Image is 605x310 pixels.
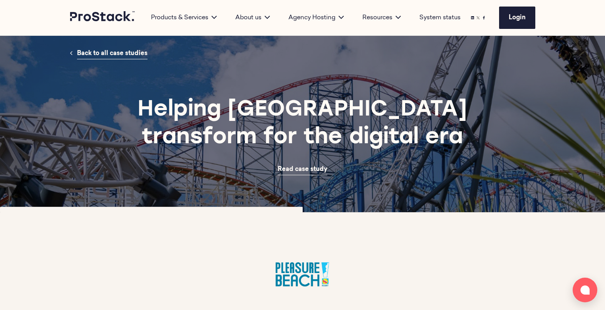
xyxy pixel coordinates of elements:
div: Products & Services [142,13,226,22]
a: Prostack logo [70,11,136,24]
a: System status [419,13,461,22]
div: Agency Hosting [279,13,353,22]
a: Back to all case studies [77,48,147,59]
span: Login [509,15,526,21]
img: Colour_Aqua-PBR_rgb-768x434.png [270,256,335,293]
span: Read case study [278,166,327,173]
div: Resources [353,13,410,22]
a: Login [499,7,535,29]
span: Back to all case studies [77,50,147,57]
button: Open chat window [573,278,597,302]
a: Read case study [278,164,327,175]
h1: Helping [GEOGRAPHIC_DATA] transform for the digital era [116,96,488,152]
div: About us [226,13,279,22]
